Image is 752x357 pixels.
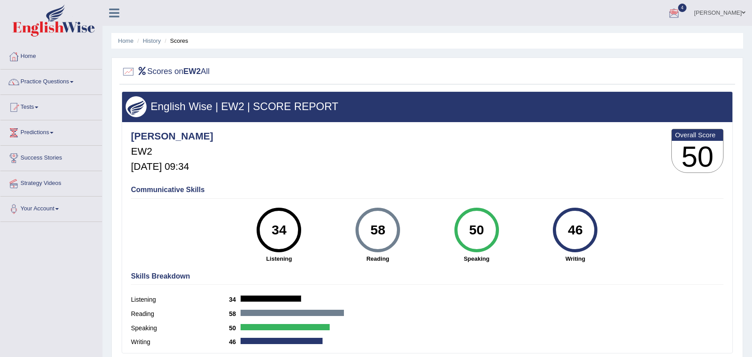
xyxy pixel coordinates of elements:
[559,211,592,249] div: 46
[131,324,229,333] label: Speaking
[131,146,213,157] h5: EW2
[0,171,102,193] a: Strategy Videos
[234,254,324,263] strong: Listening
[143,37,161,44] a: History
[0,44,102,66] a: Home
[460,211,493,249] div: 50
[229,338,241,345] b: 46
[131,295,229,304] label: Listening
[361,211,394,249] div: 58
[163,37,188,45] li: Scores
[0,197,102,219] a: Your Account
[131,272,723,280] h4: Skills Breakdown
[333,254,423,263] strong: Reading
[229,310,241,317] b: 58
[131,161,213,172] h5: [DATE] 09:34
[0,120,102,143] a: Predictions
[184,67,201,76] b: EW2
[0,70,102,92] a: Practice Questions
[229,324,241,332] b: 50
[672,141,723,173] h3: 50
[675,131,720,139] b: Overall Score
[0,146,102,168] a: Success Stories
[126,96,147,117] img: wings.png
[131,131,213,142] h4: [PERSON_NAME]
[0,95,102,117] a: Tests
[678,4,687,12] span: 4
[131,337,229,347] label: Writing
[131,309,229,319] label: Reading
[122,65,210,78] h2: Scores on All
[229,296,241,303] b: 34
[131,186,723,194] h4: Communicative Skills
[118,37,134,44] a: Home
[432,254,522,263] strong: Speaking
[531,254,621,263] strong: Writing
[263,211,295,249] div: 34
[126,101,729,112] h3: English Wise | EW2 | SCORE REPORT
